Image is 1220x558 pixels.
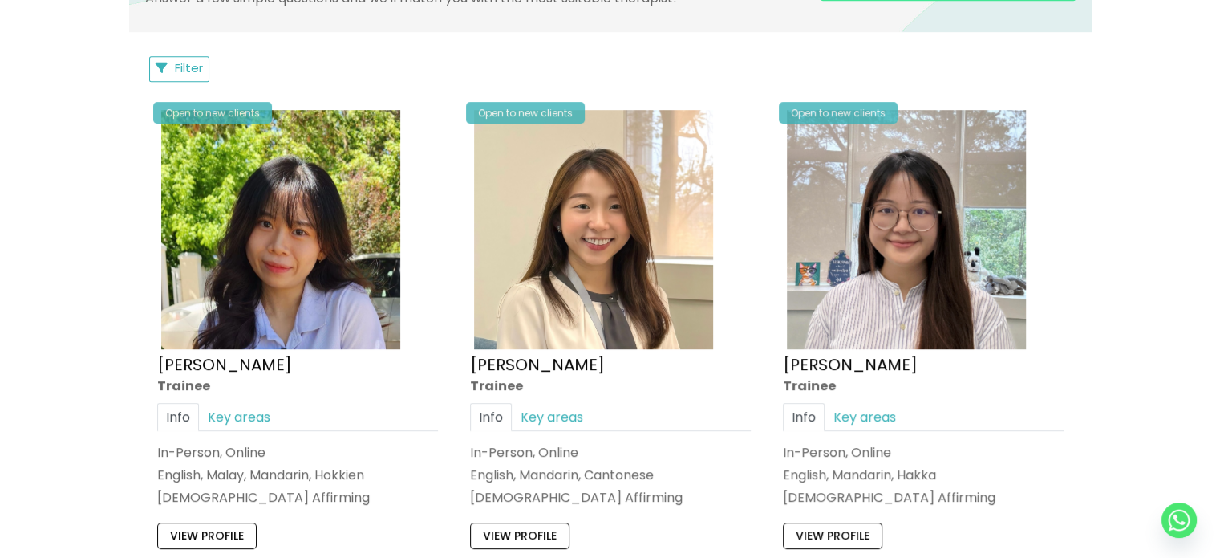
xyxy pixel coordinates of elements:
div: Open to new clients [466,102,585,124]
span: Filter [175,59,203,76]
a: Info [783,402,825,430]
div: Open to new clients [779,102,898,124]
p: English, Mandarin, Hakka [783,466,1064,484]
div: [DEMOGRAPHIC_DATA] Affirming [157,488,438,507]
img: IMG_3049 – Joanne Lee [787,110,1026,349]
img: Aloe Mind Profile Pic – Christie Yong Kar Xin [161,110,400,349]
a: Key areas [825,402,905,430]
a: Info [157,402,199,430]
div: [DEMOGRAPHIC_DATA] Affirming [470,488,751,507]
a: View profile [783,523,882,548]
img: IMG_1660 – Tracy Kwah [474,110,713,349]
button: Filter Listings [149,56,210,82]
p: English, Mandarin, Cantonese [470,466,751,484]
div: Open to new clients [153,102,272,124]
a: Whatsapp [1161,503,1197,538]
a: Info [470,402,512,430]
a: Key areas [199,402,279,430]
div: Trainee [157,376,438,394]
a: View profile [157,523,257,548]
a: View profile [470,523,569,548]
a: Key areas [512,402,592,430]
a: [PERSON_NAME] [157,352,292,375]
div: Trainee [783,376,1064,394]
a: [PERSON_NAME] [470,352,605,375]
div: Trainee [470,376,751,394]
div: In-Person, Online [783,442,1064,461]
div: In-Person, Online [470,442,751,461]
a: [PERSON_NAME] [783,352,918,375]
div: [DEMOGRAPHIC_DATA] Affirming [783,488,1064,507]
p: English, Malay, Mandarin, Hokkien [157,466,438,484]
div: In-Person, Online [157,442,438,461]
